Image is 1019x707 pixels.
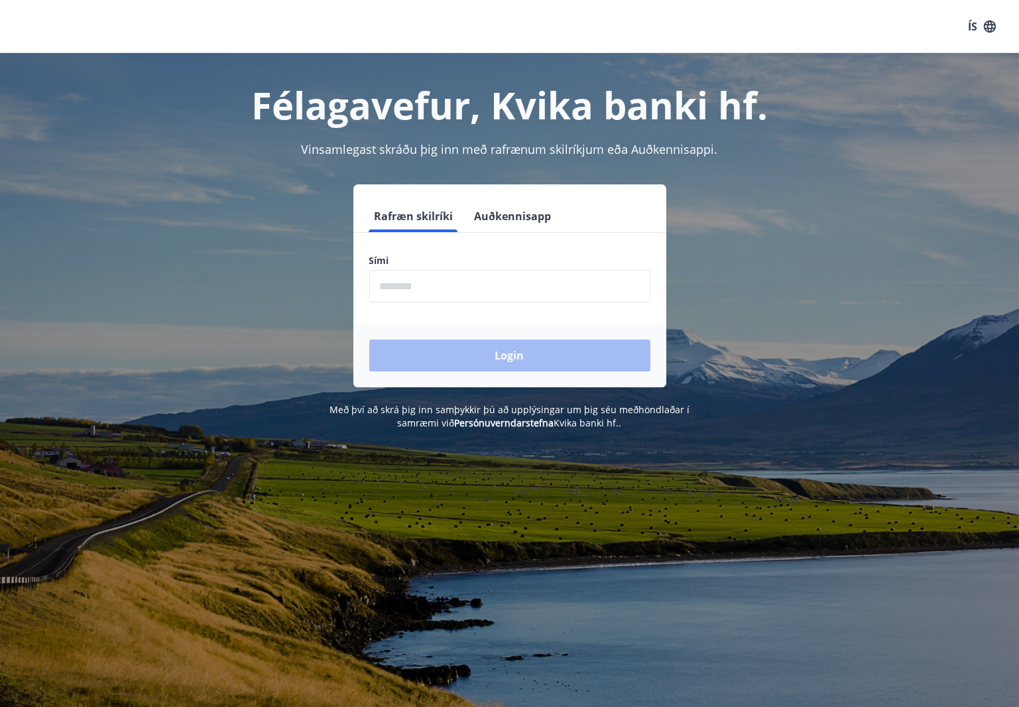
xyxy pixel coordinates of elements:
[369,254,650,267] label: Sími
[961,15,1003,38] button: ÍS
[455,417,554,429] a: Persónuverndarstefna
[330,403,689,429] span: Með því að skrá þig inn samþykkir þú að upplýsingar um þig séu meðhöndlaðar í samræmi við Kvika b...
[302,141,718,157] span: Vinsamlegast skráðu þig inn með rafrænum skilríkjum eða Auðkennisappi.
[469,200,557,232] button: Auðkennisapp
[48,80,971,130] h1: Félagavefur, Kvika banki hf.
[369,200,459,232] button: Rafræn skilríki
